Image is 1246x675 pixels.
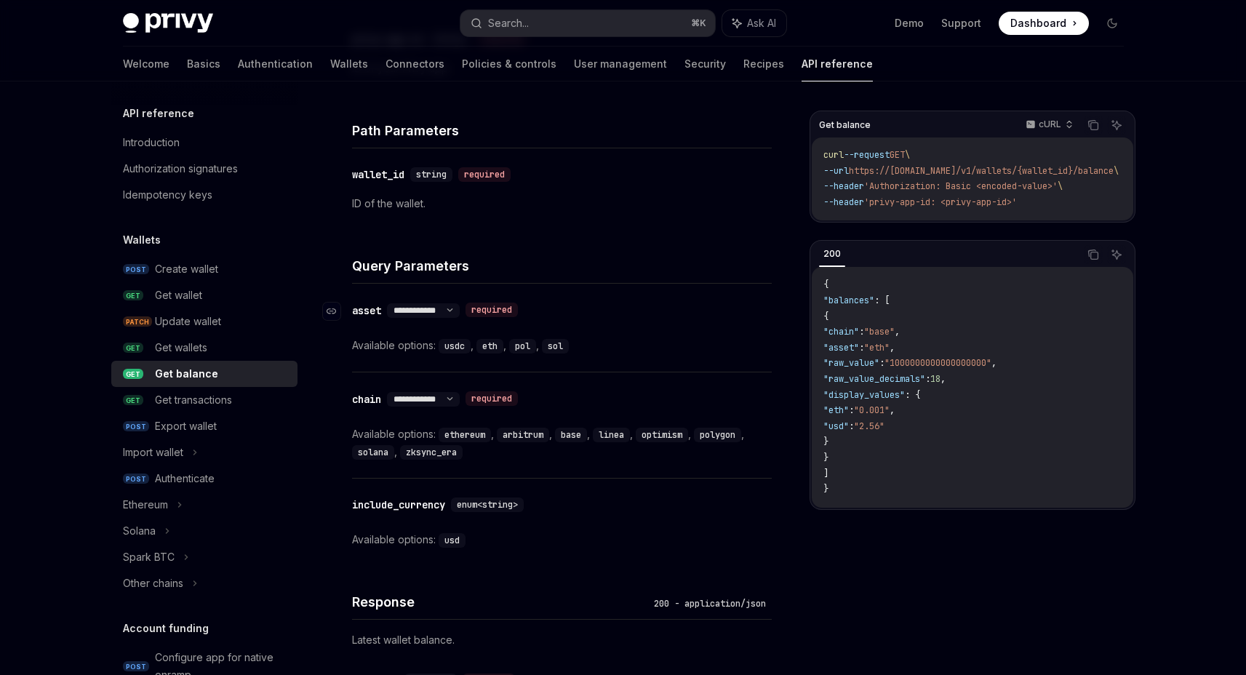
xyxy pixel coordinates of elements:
[155,365,218,383] div: Get balance
[874,295,890,306] span: : [
[555,426,593,443] div: ,
[648,596,772,611] div: 200 - application/json
[895,326,900,337] span: ,
[352,256,772,276] h4: Query Parameters
[823,165,849,177] span: --url
[747,16,776,31] span: Ask AI
[352,592,648,612] h4: Response
[111,413,297,439] a: POSTExport wallet
[823,468,828,479] span: ]
[439,533,466,548] code: usd
[991,357,997,369] span: ,
[555,428,587,442] code: base
[457,499,518,511] span: enum<string>
[123,496,168,514] div: Ethereum
[823,483,828,495] span: }
[509,337,542,354] div: ,
[1058,180,1063,192] span: \
[823,420,849,432] span: "usd"
[895,16,924,31] a: Demo
[352,498,445,512] div: include_currency
[636,428,688,442] code: optimism
[823,404,849,416] span: "eth"
[1101,12,1124,35] button: Toggle dark mode
[111,308,297,335] a: PATCHUpdate wallet
[111,182,297,208] a: Idempotency keys
[684,47,726,81] a: Security
[123,134,180,151] div: Introduction
[823,357,879,369] span: "raw_value"
[155,391,232,409] div: Get transactions
[352,531,772,548] div: Available options:
[999,12,1089,35] a: Dashboard
[123,575,183,592] div: Other chains
[123,186,212,204] div: Idempotency keys
[111,466,297,492] a: POSTAuthenticate
[1084,245,1103,264] button: Copy the contents from the code block
[111,256,297,282] a: POSTCreate wallet
[849,420,854,432] span: :
[743,47,784,81] a: Recipes
[352,426,772,460] div: Available options:
[466,303,518,317] div: required
[574,47,667,81] a: User management
[155,470,215,487] div: Authenticate
[462,47,556,81] a: Policies & controls
[636,426,694,443] div: ,
[488,15,529,32] div: Search...
[823,326,859,337] span: "chain"
[884,357,991,369] span: "1000000000000000000"
[352,392,381,407] div: chain
[854,404,890,416] span: "0.001"
[111,282,297,308] a: GETGet wallet
[593,426,636,443] div: ,
[823,452,828,463] span: }
[123,369,143,380] span: GET
[930,373,941,385] span: 18
[123,444,183,461] div: Import wallet
[123,474,149,484] span: POST
[238,47,313,81] a: Authentication
[476,339,503,354] code: eth
[123,620,209,637] h5: Account funding
[542,339,569,354] code: sol
[905,389,920,401] span: : {
[111,361,297,387] a: GETGet balance
[849,404,854,416] span: :
[439,426,497,443] div: ,
[330,47,368,81] a: Wallets
[823,149,844,161] span: curl
[1039,119,1061,130] p: cURL
[123,105,194,122] h5: API reference
[123,522,156,540] div: Solana
[859,342,864,354] span: :
[823,373,925,385] span: "raw_value_decimals"
[1107,116,1126,135] button: Ask AI
[1084,116,1103,135] button: Copy the contents from the code block
[823,311,828,322] span: {
[1107,245,1126,264] button: Ask AI
[439,339,471,354] code: usdc
[123,661,149,672] span: POST
[849,165,1114,177] span: https://[DOMAIN_NAME]/v1/wallets/{wallet_id}/balance
[864,342,890,354] span: "eth"
[864,196,1017,208] span: 'privy-app-id: <privy-app-id>'
[460,10,715,36] button: Search...⌘K
[123,290,143,301] span: GET
[879,357,884,369] span: :
[1114,165,1119,177] span: \
[352,303,381,318] div: asset
[123,548,175,566] div: Spark BTC
[352,195,772,212] p: ID of the wallet.
[859,326,864,337] span: :
[352,443,400,460] div: ,
[1018,113,1079,137] button: cURL
[890,149,905,161] span: GET
[386,47,444,81] a: Connectors
[497,426,555,443] div: ,
[155,313,221,330] div: Update wallet
[155,287,202,304] div: Get wallet
[864,180,1058,192] span: 'Authorization: Basic <encoded-value>'
[823,279,828,290] span: {
[844,149,890,161] span: --request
